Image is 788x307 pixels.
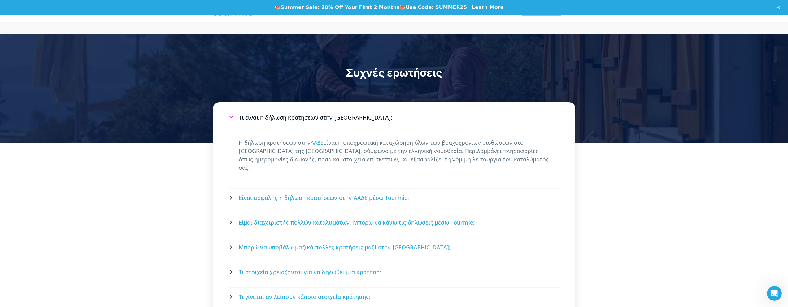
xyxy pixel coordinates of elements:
a: ΑΑΔΕ [311,139,324,146]
div: 🍉 🍉 [275,4,467,11]
iframe: Intercom live chat [767,286,782,301]
a: Μπορώ να υποβάλω μαζικά πολλές κρατήσεις μαζί στην [GEOGRAPHIC_DATA]; [229,239,559,256]
a: Είναι ασφαλής η δήλωση κρατήσεων στην ΑΑΔΕ μέσω Tourmie; [229,190,559,206]
span: Συχνές ερωτήσεις [346,66,442,79]
a: Learn More [472,4,503,11]
span: Τι στοιχεία χρειάζονται για να δηλωθεί μια κράτηση; [239,268,381,276]
a: Είμαι διαχειριστής πολλών καταλυμάτων. Μπορώ να κάνω τις δηλώσεις μέσω Tourmie; [229,214,559,231]
a: Τι στοιχεία χρειάζονται για να δηλωθεί μια κράτηση; [229,264,559,280]
span: Είναι ασφαλής η δήλωση κρατήσεων στην ΑΑΔΕ μέσω Tourmie; [239,194,409,202]
a: Τι γίνεται αν λείπουν κάποια στοιχεία κράτησης; [229,289,559,305]
span: Τι είναι η δήλωση κρατήσεων στην [GEOGRAPHIC_DATA]; [239,114,393,121]
a: Τι είναι η δήλωση κρατήσεων στην [GEOGRAPHIC_DATA]; [229,109,559,126]
div: Close [776,6,782,9]
span: Τι γίνεται αν λείπουν κάποια στοιχεία κράτησης; [239,293,371,301]
b: Use Code: SUMMER25 [406,4,467,10]
span: Μπορώ να υποβάλω μαζικά πολλές κρατήσεις μαζί στην [GEOGRAPHIC_DATA]; [239,243,451,251]
p: Η δήλωση κρατήσεων στην είναι η υποχρεωτική καταχώρηση όλων των βραχυχρόνιων μισθώσεων στο [GEOGR... [239,138,550,172]
span: Είμαι διαχειριστής πολλών καταλυμάτων. Μπορώ να κάνω τις δηλώσεις μέσω Tourmie; [239,219,475,226]
b: Summer Sale: 20% Off Your First 2 Months [281,4,400,10]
